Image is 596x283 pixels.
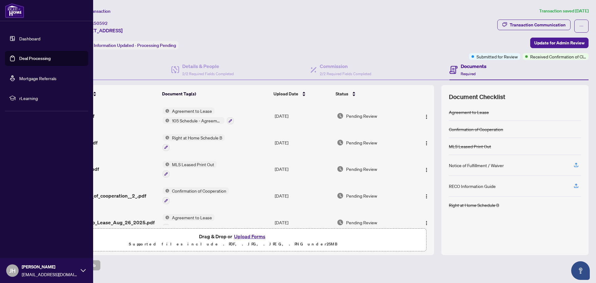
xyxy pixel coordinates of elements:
[272,156,334,183] td: [DATE]
[163,134,225,151] button: Status IconRight at Home Schedule B
[163,117,169,124] img: Status Icon
[320,62,371,70] h4: Commission
[169,214,214,221] span: Agreement to Lease
[9,266,16,275] span: JH
[163,214,214,231] button: Status IconAgreement to Lease
[199,232,267,240] span: Drag & Drop or
[5,3,24,18] img: logo
[422,138,431,148] button: Logo
[539,7,589,15] article: Transaction saved [DATE]
[272,103,334,129] td: [DATE]
[346,192,377,199] span: Pending Review
[346,112,377,119] span: Pending Review
[422,164,431,174] button: Logo
[571,261,590,280] button: Open asap
[77,8,111,14] span: View Transaction
[44,240,422,248] p: Supported files include .PDF, .JPG, .JPEG, .PNG under 25 MB
[163,107,234,124] button: Status IconAgreement to LeaseStatus Icon105 Schedule - Agreement of Purchase and Sale
[94,21,108,26] span: 50592
[337,219,344,226] img: Document Status
[62,219,155,226] span: Agreement_to_Lease_Aug_26_2025.pdf
[449,109,489,116] div: Agreement to Lease
[337,166,344,172] img: Document Status
[530,38,589,48] button: Update for Admin Review
[94,43,176,48] span: Information Updated - Processing Pending
[19,56,51,61] a: Deal Processing
[272,182,334,209] td: [DATE]
[336,90,348,97] span: Status
[346,139,377,146] span: Pending Review
[424,167,429,172] img: Logo
[77,27,123,34] span: [STREET_ADDRESS]
[22,271,78,278] span: [EMAIL_ADDRESS][DOMAIN_NAME]
[449,202,499,208] div: Right at Home Schedule B
[337,112,344,119] img: Document Status
[497,20,571,30] button: Transaction Communication
[169,134,225,141] span: Right at Home Schedule B
[461,62,486,70] h4: Documents
[163,107,169,114] img: Status Icon
[337,139,344,146] img: Document Status
[320,71,371,76] span: 2/2 Required Fields Completed
[579,24,584,28] span: ellipsis
[163,161,169,168] img: Status Icon
[163,161,217,178] button: Status IconMLS Leased Print Out
[160,85,271,103] th: Document Tag(s)
[169,161,217,168] span: MLS Leased Print Out
[534,38,585,48] span: Update for Admin Review
[449,162,504,169] div: Notice of Fulfillment / Waiver
[422,111,431,121] button: Logo
[422,191,431,201] button: Logo
[169,107,214,114] span: Agreement to Lease
[449,126,503,133] div: Confirmation of Cooperation
[40,229,426,252] span: Drag & Drop orUpload FormsSupported files include .PDF, .JPG, .JPEG, .PNG under25MB
[19,95,84,102] span: rLearning
[510,20,566,30] div: Transaction Communication
[60,85,160,103] th: (6) File Name
[449,93,505,101] span: Document Checklist
[182,71,234,76] span: 2/2 Required Fields Completed
[273,90,298,97] span: Upload Date
[337,192,344,199] img: Document Status
[530,53,586,60] span: Received Confirmation of Closing
[163,134,169,141] img: Status Icon
[461,71,476,76] span: Required
[77,41,178,49] div: Status:
[333,85,410,103] th: Status
[169,187,229,194] span: Confirmation of Cooperation
[346,219,377,226] span: Pending Review
[22,263,78,270] span: [PERSON_NAME]
[424,114,429,119] img: Logo
[182,62,234,70] h4: Details & People
[62,192,146,199] span: Confirmation_of_cooperation__2_.pdf
[346,166,377,172] span: Pending Review
[476,53,518,60] span: Submitted for Review
[271,85,333,103] th: Upload Date
[424,141,429,146] img: Logo
[424,194,429,199] img: Logo
[422,217,431,227] button: Logo
[424,221,429,226] img: Logo
[163,187,229,204] button: Status IconConfirmation of Cooperation
[449,183,496,189] div: RECO Information Guide
[163,214,169,221] img: Status Icon
[169,117,224,124] span: 105 Schedule - Agreement of Purchase and Sale
[19,36,40,41] a: Dashboard
[272,129,334,156] td: [DATE]
[232,232,267,240] button: Upload Forms
[19,75,56,81] a: Mortgage Referrals
[272,209,334,236] td: [DATE]
[449,143,491,150] div: MLS Leased Print Out
[163,187,169,194] img: Status Icon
